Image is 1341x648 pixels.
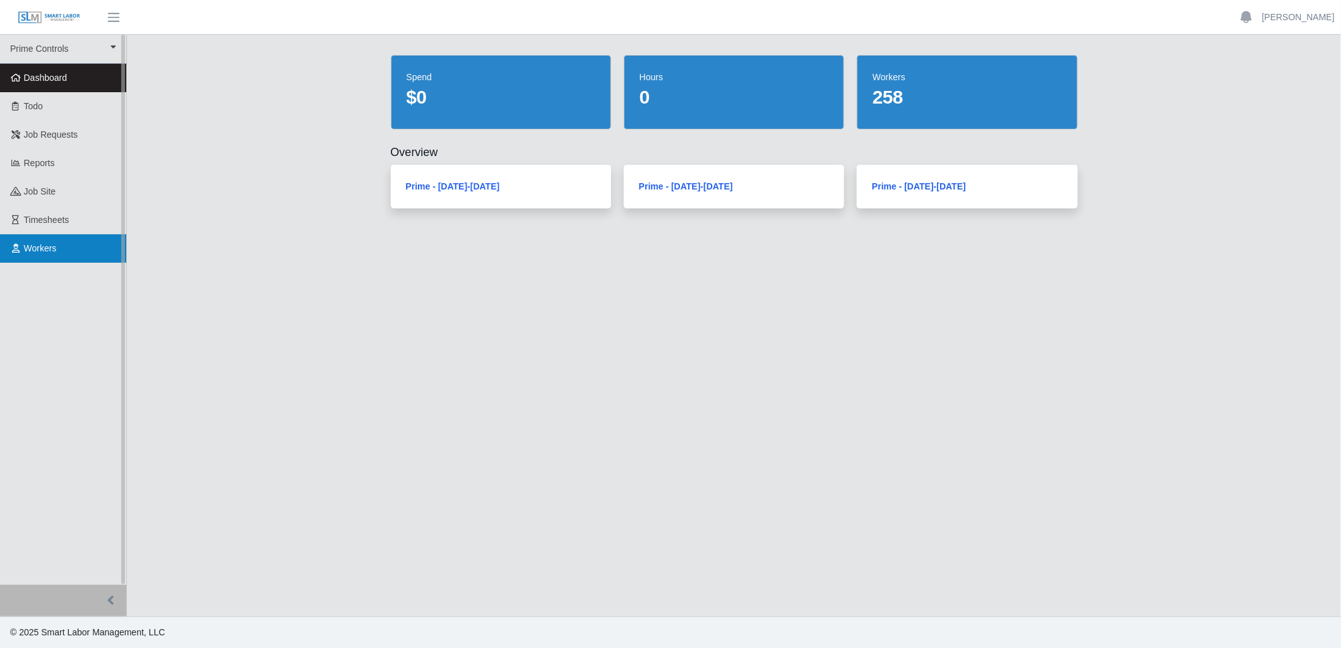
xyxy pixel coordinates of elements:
span: Timesheets [24,215,69,225]
span: Workers [24,243,57,253]
dt: workers [873,71,1061,83]
span: Todo [24,101,43,111]
dt: spend [407,71,595,83]
span: Dashboard [24,73,68,83]
img: SLM Logo [18,11,81,25]
a: Prime - [DATE]-[DATE] [872,181,966,191]
dd: 258 [873,86,1061,109]
span: job site [24,186,56,196]
dd: $0 [407,86,595,109]
a: Prime - [DATE]-[DATE] [406,181,500,191]
span: Job Requests [24,129,78,140]
a: [PERSON_NAME] [1262,11,1335,24]
h2: Overview [391,145,1078,160]
dt: hours [640,71,828,83]
span: © 2025 Smart Labor Management, LLC [10,627,165,637]
dd: 0 [640,86,828,109]
a: Prime - [DATE]-[DATE] [639,181,733,191]
span: Reports [24,158,55,168]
